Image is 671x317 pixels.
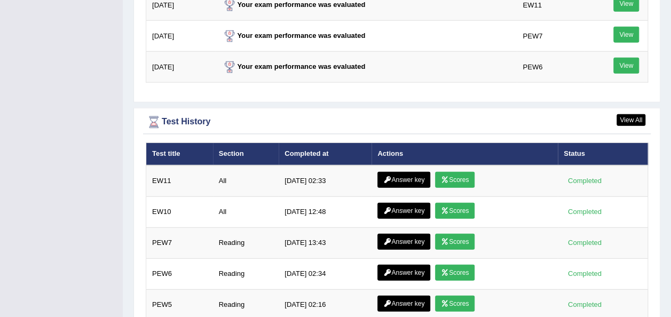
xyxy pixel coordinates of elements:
[146,21,216,52] td: [DATE]
[372,143,558,165] th: Actions
[213,258,279,289] td: Reading
[564,176,605,187] div: Completed
[213,143,279,165] th: Section
[146,196,213,227] td: EW10
[377,296,430,312] a: Answer key
[435,172,475,188] a: Scores
[435,203,475,219] a: Scores
[146,258,213,289] td: PEW6
[279,258,372,289] td: [DATE] 02:34
[377,234,430,250] a: Answer key
[564,207,605,218] div: Completed
[617,114,645,126] a: View All
[213,165,279,197] td: All
[279,143,372,165] th: Completed at
[279,227,372,258] td: [DATE] 13:43
[146,165,213,197] td: EW11
[435,265,475,281] a: Scores
[564,299,605,311] div: Completed
[377,265,430,281] a: Answer key
[613,27,639,43] a: View
[377,203,430,219] a: Answer key
[213,227,279,258] td: Reading
[558,143,648,165] th: Status
[222,1,366,9] strong: Your exam performance was evaluated
[613,58,639,74] a: View
[517,52,583,83] td: PEW6
[222,62,366,70] strong: Your exam performance was evaluated
[146,52,216,83] td: [DATE]
[279,196,372,227] td: [DATE] 12:48
[517,21,583,52] td: PEW7
[146,227,213,258] td: PEW7
[146,114,648,130] div: Test History
[564,268,605,280] div: Completed
[435,234,475,250] a: Scores
[435,296,475,312] a: Scores
[279,165,372,197] td: [DATE] 02:33
[146,143,213,165] th: Test title
[564,237,605,249] div: Completed
[213,196,279,227] td: All
[222,31,366,39] strong: Your exam performance was evaluated
[377,172,430,188] a: Answer key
